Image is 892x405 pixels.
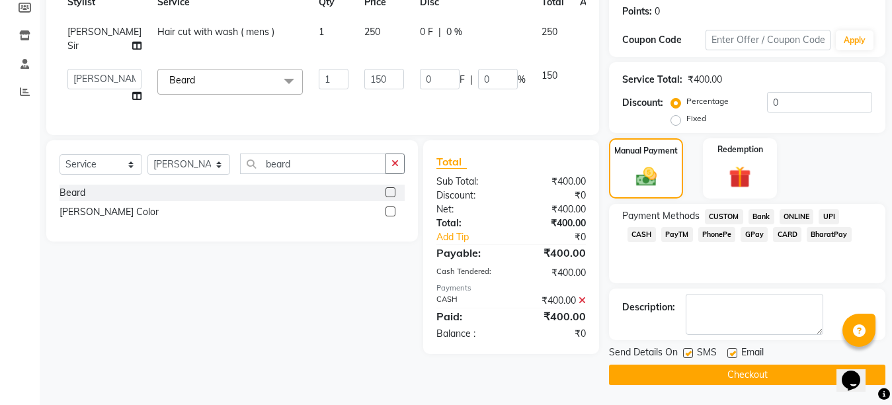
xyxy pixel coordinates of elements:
[661,227,693,242] span: PayTM
[622,33,706,47] div: Coupon Code
[157,26,274,38] span: Hair cut with wash ( mens )
[60,205,159,219] div: [PERSON_NAME] Color
[426,308,511,324] div: Paid:
[426,230,525,244] a: Add Tip
[511,189,596,202] div: ₹0
[60,186,85,200] div: Beard
[698,227,736,242] span: PhonePe
[629,165,663,189] img: _cash.svg
[697,345,717,362] span: SMS
[319,26,324,38] span: 1
[195,74,201,86] a: x
[511,294,596,308] div: ₹400.00
[511,245,596,261] div: ₹400.00
[426,175,511,189] div: Sub Total:
[426,266,511,280] div: Cash Tendered:
[609,345,678,362] span: Send Details On
[836,30,873,50] button: Apply
[511,175,596,189] div: ₹400.00
[836,352,879,392] iframe: chat widget
[426,189,511,202] div: Discount:
[511,266,596,280] div: ₹400.00
[542,26,557,38] span: 250
[622,209,700,223] span: Payment Methods
[542,69,557,81] span: 150
[622,73,682,87] div: Service Total:
[722,163,758,191] img: _gift.svg
[511,216,596,230] div: ₹400.00
[426,216,511,230] div: Total:
[807,227,852,242] span: BharatPay
[511,308,596,324] div: ₹400.00
[436,155,467,169] span: Total
[438,25,441,39] span: |
[614,145,678,157] label: Manual Payment
[426,245,511,261] div: Payable:
[705,209,743,224] span: CUSTOM
[609,365,885,385] button: Checkout
[426,327,511,341] div: Balance :
[749,209,774,224] span: Bank
[686,112,706,124] label: Fixed
[819,209,839,224] span: UPI
[525,230,596,244] div: ₹0
[717,144,763,156] label: Redemption
[706,30,831,50] input: Enter Offer / Coupon Code
[655,5,660,19] div: 0
[426,294,511,308] div: CASH
[67,26,142,52] span: [PERSON_NAME] Sir
[688,73,722,87] div: ₹400.00
[622,5,652,19] div: Points:
[511,202,596,216] div: ₹400.00
[240,154,386,174] input: Search or Scan
[741,345,764,362] span: Email
[773,227,801,242] span: CARD
[686,95,729,107] label: Percentage
[169,74,195,86] span: Beard
[470,73,473,87] span: |
[628,227,656,242] span: CASH
[426,202,511,216] div: Net:
[460,73,465,87] span: F
[518,73,526,87] span: %
[364,26,380,38] span: 250
[622,300,675,314] div: Description:
[511,327,596,341] div: ₹0
[436,283,586,294] div: Payments
[780,209,814,224] span: ONLINE
[741,227,768,242] span: GPay
[446,25,462,39] span: 0 %
[622,96,663,110] div: Discount:
[420,25,433,39] span: 0 F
